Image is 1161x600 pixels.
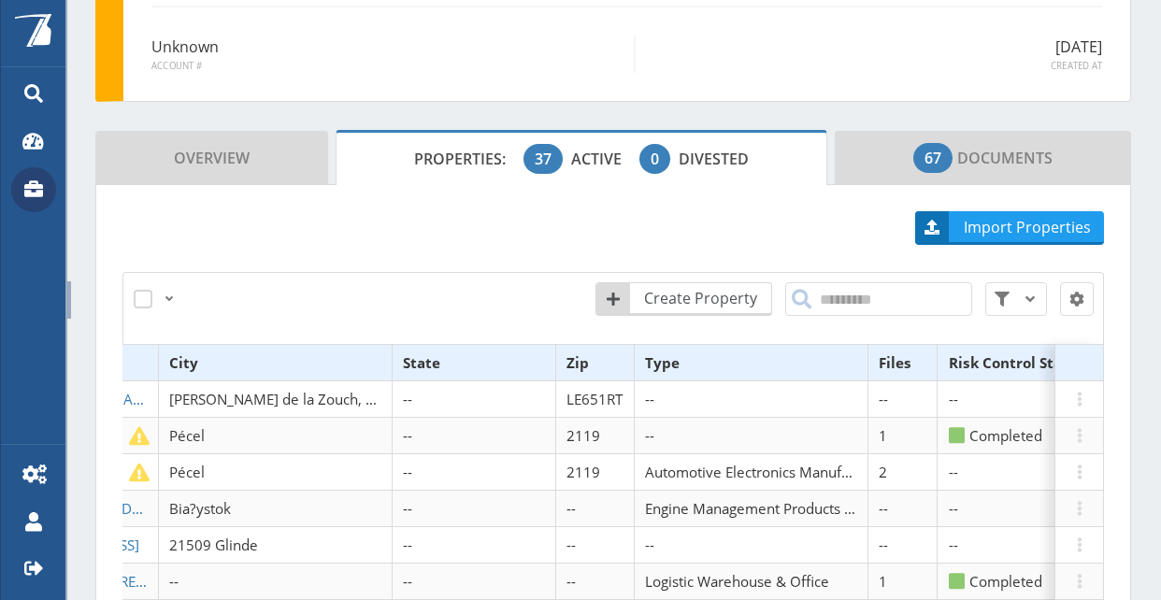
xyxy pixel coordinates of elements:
th: State [392,345,555,381]
span: Bia?ystok [169,499,231,518]
span: -- [403,572,412,591]
span: Active [571,149,636,169]
span: Divested [679,149,749,169]
th: Type [634,345,867,381]
span: -- [403,499,412,518]
span: Created At [650,60,1102,73]
span: 67 [924,147,941,169]
span: -- [403,390,412,408]
div: Unknown [151,36,636,73]
th: City [158,345,392,381]
span: -- [949,536,958,554]
span: Import Properties [952,216,1104,238]
span: 21509 Glinde [169,536,258,554]
span: -- [566,536,576,554]
span: -- [169,572,179,591]
span: 2119 [566,463,600,481]
span: Automotive Electronics Manufacturing [645,463,894,481]
span: -- [403,536,412,554]
span: Properties: [414,149,520,169]
span: -- [566,572,576,591]
span: 2 [879,463,887,481]
span: Create Property [633,287,771,309]
span: 1 [879,572,887,591]
span: -- [645,426,654,445]
span: Documents [913,139,1053,177]
span: Account # [151,60,620,73]
span: -- [645,390,654,408]
th: Files [867,345,938,381]
span: Pécel [169,426,205,445]
th: Risk Control Status [938,345,1096,381]
a: Create Property [595,282,772,316]
span: -- [403,426,412,445]
span: 37 [535,148,552,170]
span: -- [879,390,888,408]
span: -- [949,463,958,481]
div: [DATE] [636,36,1102,73]
span: Logistic Warehouse & Office [645,572,829,591]
span: -- [879,536,888,554]
span: -- [645,536,654,554]
span: Completed [949,426,1043,445]
th: Zip [555,345,634,381]
span: [PERSON_NAME] de la Zouch, [GEOGRAPHIC_DATA] [169,390,507,408]
span: -- [879,499,888,518]
span: Completed [949,572,1043,591]
span: Engine Management Products Production and Distribution [645,499,1024,518]
span: 2119 [566,426,600,445]
label: Select All [134,282,160,308]
span: 1 [879,426,887,445]
span: -- [566,499,576,518]
span: 0 [651,148,659,170]
span: -- [949,499,958,518]
a: Import Properties [915,211,1104,245]
span: -- [949,390,958,408]
span: -- [403,463,412,481]
span: Pécel [169,463,205,481]
span: LE651RT [566,390,623,408]
span: Overview [174,139,250,177]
